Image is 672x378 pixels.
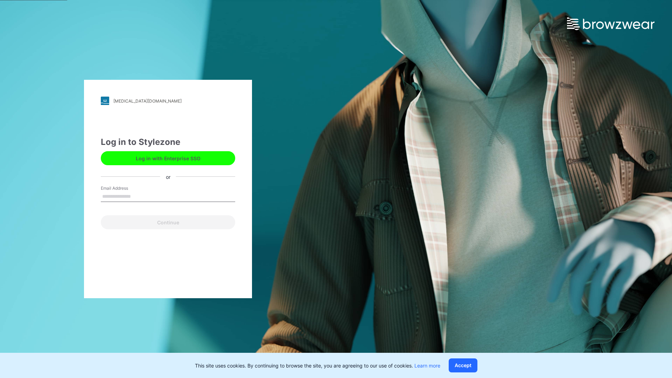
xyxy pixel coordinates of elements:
[449,358,477,372] button: Accept
[101,151,235,165] button: Log in with Enterprise SSO
[101,185,150,191] label: Email Address
[101,97,235,105] a: [MEDICAL_DATA][DOMAIN_NAME]
[414,363,440,369] a: Learn more
[113,98,182,104] div: [MEDICAL_DATA][DOMAIN_NAME]
[195,362,440,369] p: This site uses cookies. By continuing to browse the site, you are agreeing to our use of cookies.
[101,136,235,148] div: Log in to Stylezone
[101,97,109,105] img: stylezone-logo.562084cfcfab977791bfbf7441f1a819.svg
[567,17,654,30] img: browzwear-logo.e42bd6dac1945053ebaf764b6aa21510.svg
[160,173,176,180] div: or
